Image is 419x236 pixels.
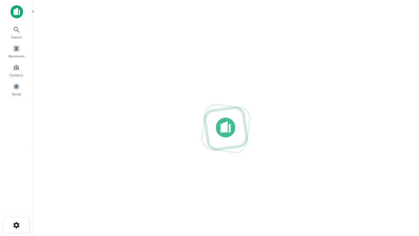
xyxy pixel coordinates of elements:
a: Search [2,23,31,41]
iframe: Chat Widget [386,163,419,194]
span: Contacts [10,72,23,78]
a: Saved [2,80,31,98]
a: Contacts [2,61,31,79]
a: Borrowers [2,42,31,60]
span: Borrowers [9,53,24,59]
span: Search [11,34,22,40]
img: capitalize-icon.png [10,5,23,18]
span: Saved [12,91,21,97]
